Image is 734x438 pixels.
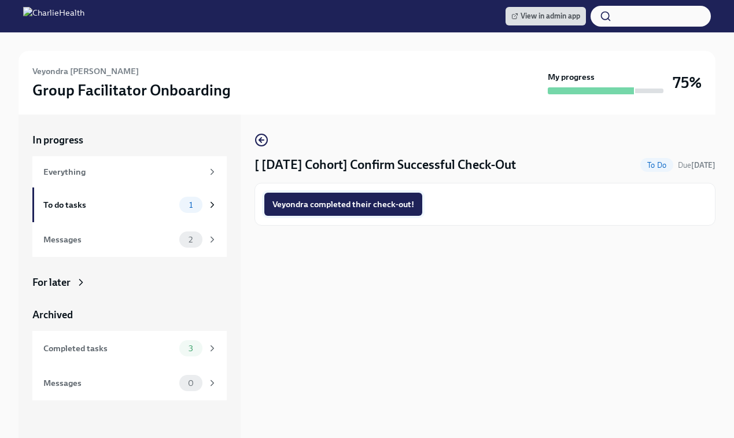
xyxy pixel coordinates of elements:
[264,193,422,216] button: Veyondra completed their check-out!
[640,161,673,170] span: To Do
[691,161,715,170] strong: [DATE]
[678,161,715,170] span: Due
[254,156,516,174] h4: [ [DATE] Cohort] Confirm Successful Check-Out
[182,235,200,244] span: 2
[32,366,227,400] a: Messages0
[32,187,227,222] a: To do tasks1
[43,233,175,246] div: Messages
[32,275,227,289] a: For later
[506,7,586,25] a: View in admin app
[181,379,201,388] span: 0
[43,342,175,355] div: Completed tasks
[43,198,175,211] div: To do tasks
[32,133,227,147] a: In progress
[23,7,84,25] img: CharlieHealth
[673,72,702,93] h3: 75%
[32,65,139,78] h6: Veyondra [PERSON_NAME]
[32,156,227,187] a: Everything
[32,331,227,366] a: Completed tasks3
[511,10,580,22] span: View in admin app
[32,80,231,101] h3: Group Facilitator Onboarding
[32,275,71,289] div: For later
[182,201,200,209] span: 1
[32,222,227,257] a: Messages2
[272,198,414,210] span: Veyondra completed their check-out!
[43,165,202,178] div: Everything
[32,308,227,322] a: Archived
[678,160,715,171] span: October 11th, 2025 10:00
[548,71,595,83] strong: My progress
[43,377,175,389] div: Messages
[182,344,200,353] span: 3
